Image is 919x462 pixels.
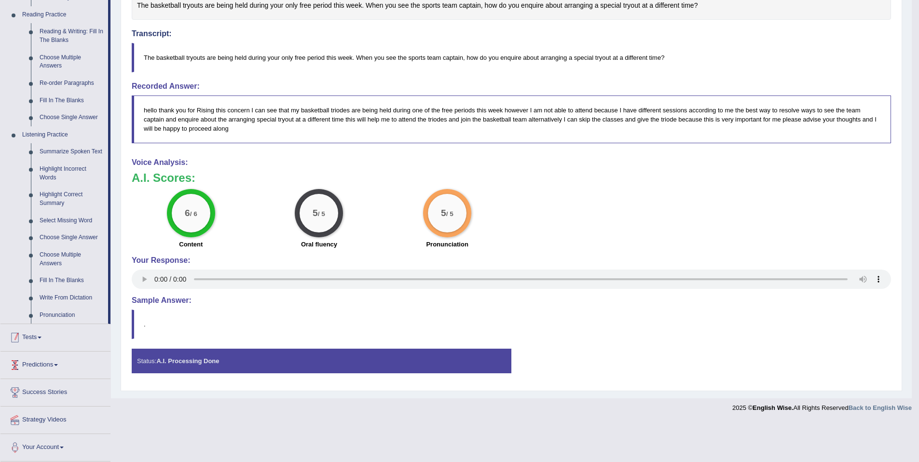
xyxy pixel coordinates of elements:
[318,210,325,217] small: / 5
[132,296,891,305] h4: Sample Answer:
[35,229,108,246] a: Choose Single Answer
[753,404,793,411] strong: English Wise.
[18,126,108,144] a: Listening Practice
[18,6,108,24] a: Reading Practice
[35,23,108,49] a: Reading & Writing: Fill In The Blanks
[849,404,912,411] a: Back to English Wise
[0,407,110,431] a: Strategy Videos
[35,161,108,186] a: Highlight Incorrect Words
[0,379,110,403] a: Success Stories
[35,289,108,307] a: Write From Dictation
[732,398,912,412] div: 2025 © All Rights Reserved
[132,310,891,339] blockquote: .
[132,158,891,167] h4: Voice Analysis:
[190,210,197,217] small: / 6
[132,82,891,91] h4: Recorded Answer:
[35,143,108,161] a: Summarize Spoken Text
[35,307,108,324] a: Pronunciation
[35,212,108,230] a: Select Missing Word
[0,434,110,458] a: Your Account
[35,92,108,109] a: Fill In The Blanks
[35,246,108,272] a: Choose Multiple Answers
[301,240,337,249] label: Oral fluency
[132,349,511,373] div: Status:
[132,171,195,184] b: A.I. Scores:
[0,324,110,348] a: Tests
[132,95,891,143] blockquote: hello thank you for Rising this concern I can see that my basketball triodes are being held durin...
[132,43,891,72] blockquote: The basketball tryouts are being held during your only free period this week. When you see the sp...
[35,75,108,92] a: Re-order Paragraphs
[426,240,468,249] label: Pronunciation
[179,240,203,249] label: Content
[35,186,108,212] a: Highlight Correct Summary
[441,208,446,218] big: 5
[35,49,108,75] a: Choose Multiple Answers
[35,109,108,126] a: Choose Single Answer
[156,357,219,365] strong: A.I. Processing Done
[446,210,453,217] small: / 5
[185,208,190,218] big: 6
[0,352,110,376] a: Predictions
[35,272,108,289] a: Fill In The Blanks
[132,256,891,265] h4: Your Response:
[313,208,318,218] big: 5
